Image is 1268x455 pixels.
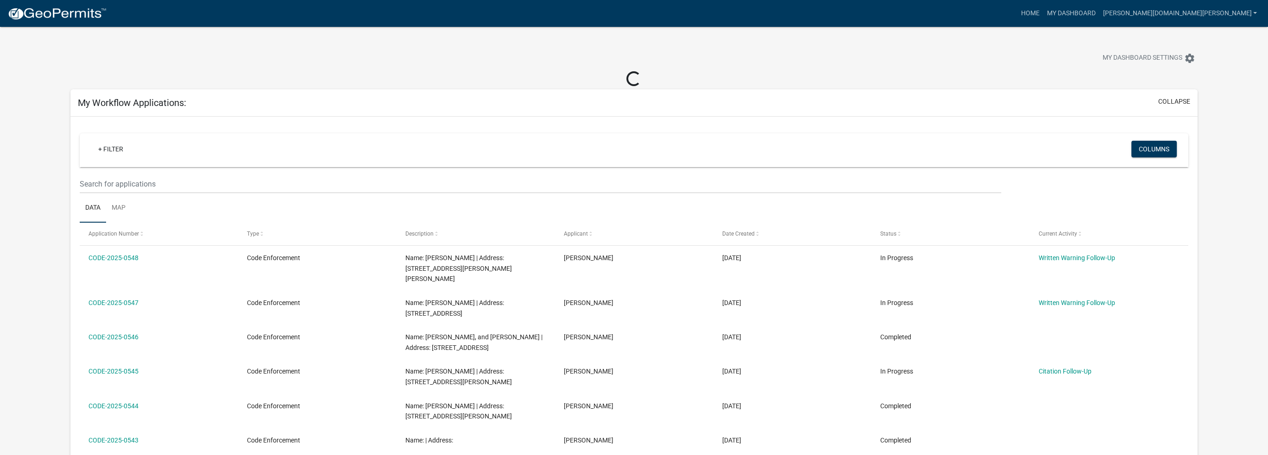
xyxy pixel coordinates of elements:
[247,333,300,341] span: Code Enforcement
[1095,49,1203,67] button: My Dashboard Settingssettings
[397,223,555,245] datatable-header-cell: Description
[880,299,913,306] span: In Progress
[238,223,397,245] datatable-header-cell: Type
[564,436,613,444] span: Kim Chavez
[247,436,300,444] span: Code Enforcement
[1043,5,1099,22] a: My Dashboard
[564,402,613,410] span: Kim Chavez
[880,231,896,237] span: Status
[555,223,713,245] datatable-header-cell: Applicant
[247,254,300,262] span: Code Enforcement
[880,402,911,410] span: Completed
[564,333,613,341] span: Kim Chavez
[722,436,741,444] span: 04/02/2025
[880,368,913,375] span: In Progress
[405,436,453,444] span: Name: | Address:
[564,231,588,237] span: Applicant
[871,223,1030,245] datatable-header-cell: Status
[1039,368,1091,375] a: Citation Follow-Up
[106,193,131,223] a: Map
[1099,5,1261,22] a: [PERSON_NAME][DOMAIN_NAME][PERSON_NAME]
[564,254,613,262] span: Kim Chavez
[722,402,741,410] span: 04/02/2025
[1039,231,1077,237] span: Current Activity
[880,436,911,444] span: Completed
[247,402,300,410] span: Code Enforcement
[80,193,106,223] a: Data
[1039,254,1115,262] a: Written Warning Follow-Up
[1184,53,1195,64] i: settings
[1017,5,1043,22] a: Home
[88,231,139,237] span: Application Number
[80,175,1001,193] input: Search for applications
[78,97,186,108] h5: My Workflow Applications:
[405,299,504,317] span: Name: Lee Johnson | Address: 870 APPLE RD RANGER, GA 30734
[405,254,512,283] span: Name: Calvin Silvers | Address: 260 HANES RD OAKMAN, GA 30732
[722,254,741,262] span: 04/30/2025
[1131,141,1177,157] button: Columns
[722,299,741,306] span: 04/29/2025
[88,402,139,410] a: CODE-2025-0544
[1103,53,1182,64] span: My Dashboard Settings
[91,141,131,157] a: + Filter
[722,231,754,237] span: Date Created
[247,368,300,375] span: Code Enforcement
[88,299,139,306] a: CODE-2025-0547
[713,223,871,245] datatable-header-cell: Date Created
[880,254,913,262] span: In Progress
[880,333,911,341] span: Completed
[88,368,139,375] a: CODE-2025-0545
[564,299,613,306] span: Kim Chavez
[564,368,613,375] span: Kim Chavez
[88,254,139,262] a: CODE-2025-0548
[405,333,543,351] span: Name: Ellis Mccamy, and Bailey Reece | Address: 550 PLAINVILLE RD PLAINVILLE, GA 30733
[1030,223,1188,245] datatable-header-cell: Current Activity
[405,402,512,420] span: Name: Billy Colburn | Address: 110 FRANKLIN RD PLAINVILLE, GA 30733
[247,231,259,237] span: Type
[722,333,741,341] span: 04/17/2025
[722,368,741,375] span: 04/09/2025
[88,333,139,341] a: CODE-2025-0546
[1039,299,1115,306] a: Written Warning Follow-Up
[405,231,434,237] span: Description
[88,436,139,444] a: CODE-2025-0543
[1158,97,1190,106] button: collapse
[247,299,300,306] span: Code Enforcement
[80,223,238,245] datatable-header-cell: Application Number
[405,368,512,386] span: Name: Martha Green | Address: 1397 OLD ROME DALTON RD CALHOUN, GA 307018110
